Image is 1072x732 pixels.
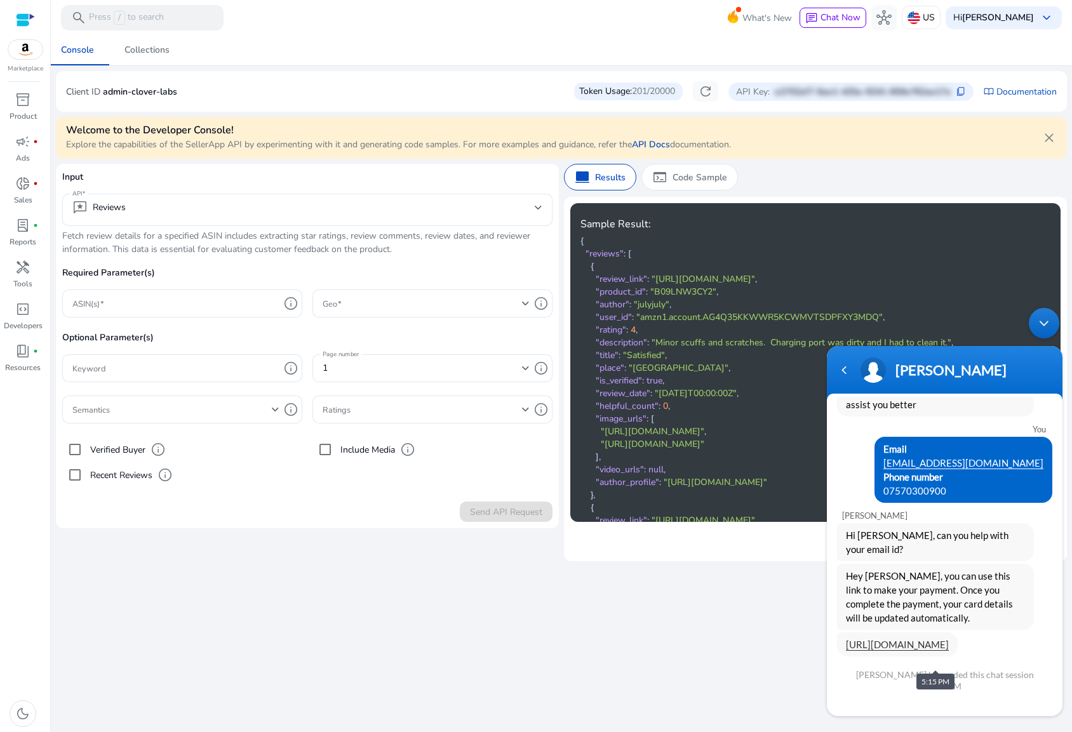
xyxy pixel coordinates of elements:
span: "[GEOGRAPHIC_DATA]" [629,362,728,374]
span: 0 [663,400,668,412]
div: Reviews [72,200,126,215]
p: Developers [4,320,43,331]
span: , [737,387,739,399]
span: , [636,324,638,336]
span: "B09LNW3CY2" [650,286,716,298]
span: "review_date" [596,387,650,399]
span: : [626,324,628,336]
button: chatChat Now [800,8,866,28]
p: US [923,6,935,29]
span: donut_small [15,176,30,191]
span: "review_link" [596,273,647,285]
span: book_4 [15,343,30,359]
span: ] [596,451,599,463]
div: Token Usage: [574,83,683,100]
span: info [283,361,298,376]
span: close [1042,130,1057,145]
span: "video_urls" [596,463,644,476]
span: handyman [15,260,30,275]
span: "helpful_count" [596,400,659,412]
span: , [665,349,667,361]
p: Product [10,110,37,122]
img: us.svg [908,11,920,24]
span: info [283,402,298,417]
span: reviews [72,200,88,215]
button: hub [871,5,897,30]
span: null [648,463,664,476]
span: "rating" [596,324,626,336]
span: "title" [596,349,619,361]
span: : [647,413,648,425]
span: info [151,442,166,457]
span: : [647,273,649,285]
p: admin-clover-labs [103,85,177,98]
span: computer [575,170,590,185]
div: Collections [124,46,170,55]
span: , [704,425,706,437]
span: : [650,387,652,399]
span: "amzn1.account.AG4Q35KKWWR5KCWMVTSDPFXY3MDQ" [636,311,883,323]
p: Client ID [66,85,100,98]
img: amazon.svg [8,40,43,59]
span: : [659,476,661,488]
p: e2702af7-6ae1-425a-9241-659a762ae17a [775,85,951,98]
p: Reports [10,236,36,248]
span: "review_link" [596,514,647,526]
p: Tools [13,278,32,289]
label: Recent Reviews [88,469,152,482]
span: / [114,11,125,25]
span: fiber_manual_record [33,181,38,186]
span: refresh [698,84,713,99]
span: : [659,400,660,412]
span: What's New [742,7,792,29]
span: "user_id" [596,311,632,323]
span: [ [651,413,654,425]
span: : [647,514,649,526]
span: info [533,296,549,311]
span: , [669,298,671,310]
span: info [157,467,173,482]
a: Documentation [996,85,1057,98]
span: : [644,463,646,476]
span: , [599,451,601,463]
span: , [716,286,718,298]
span: true [647,375,662,387]
span: "place" [596,362,624,374]
span: content_copy [956,86,966,96]
span: info [283,296,298,311]
span: , [593,489,595,501]
p: Required Parameter(s) [62,266,553,289]
div: Console [61,46,94,55]
span: "image_urls" [596,413,647,425]
span: info [400,442,415,457]
span: "reviews" [586,248,624,260]
button: refresh [693,81,718,102]
span: , [664,463,666,476]
span: fiber_manual_record [33,139,38,144]
span: 1 [323,362,328,374]
iframe: SalesIQ Chatwindow [821,302,1069,722]
span: : [629,298,631,310]
span: "is_verified" [596,375,642,387]
span: "product_id" [596,286,646,298]
span: "[URL][DOMAIN_NAME]" [652,273,755,285]
span: "[URL][DOMAIN_NAME]" [601,425,704,437]
span: code_blocks [15,302,30,317]
span: "author_profile" [596,476,659,488]
p: Hi [953,13,1034,22]
span: dark_mode [15,706,30,721]
span: : [624,248,626,260]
